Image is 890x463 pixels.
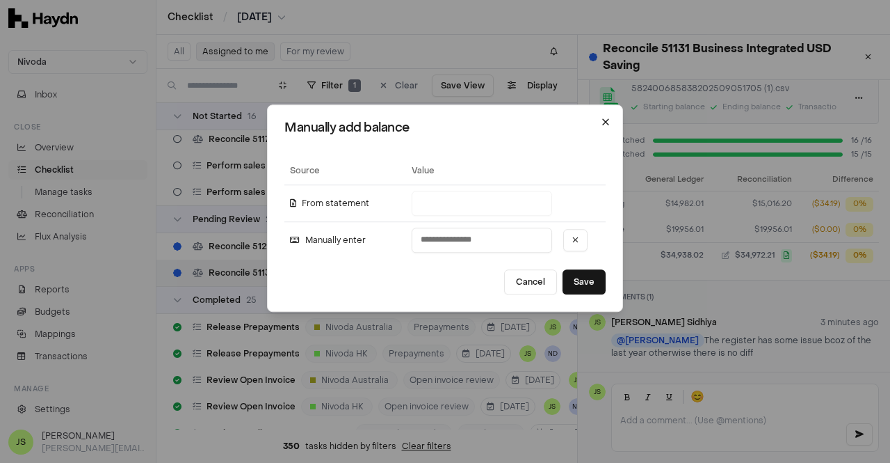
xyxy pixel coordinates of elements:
h2: Manually add balance [284,123,606,135]
button: Save [563,269,606,295]
button: Cancel [504,269,557,295]
td: Manually enter [284,222,406,259]
th: Value [406,157,558,185]
th: Source [284,157,406,185]
td: From statement [284,185,406,222]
